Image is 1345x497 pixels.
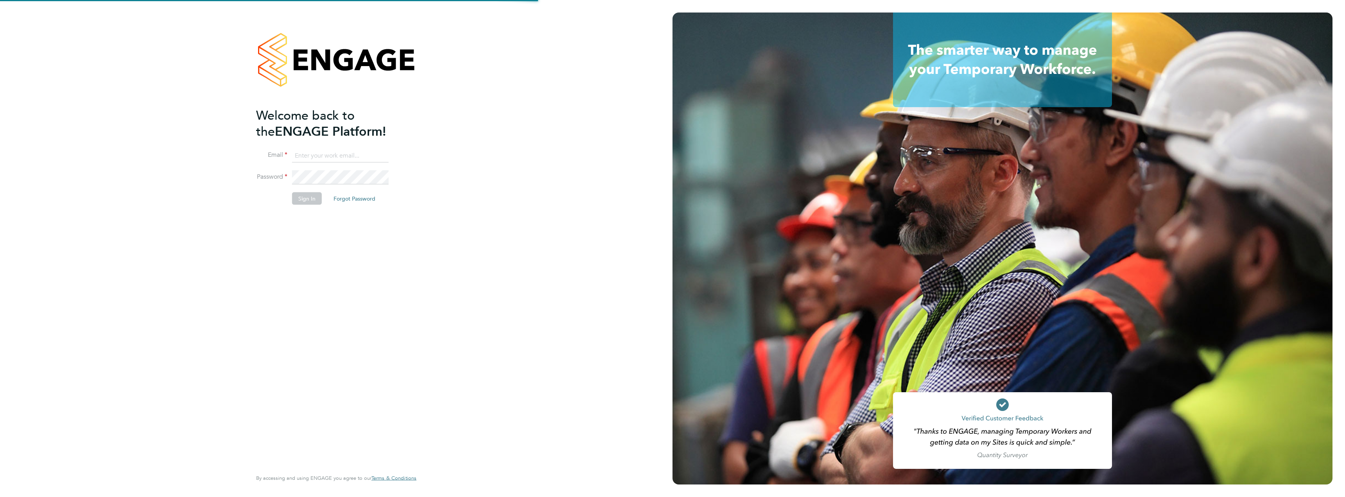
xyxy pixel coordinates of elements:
[256,107,409,139] h2: ENGAGE Platform!
[256,108,355,139] span: Welcome back to the
[292,149,389,163] input: Enter your work email...
[371,475,416,481] a: Terms & Conditions
[256,151,287,159] label: Email
[256,173,287,181] label: Password
[256,475,416,481] span: By accessing and using ENGAGE you agree to our
[327,192,382,205] button: Forgot Password
[292,192,322,205] button: Sign In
